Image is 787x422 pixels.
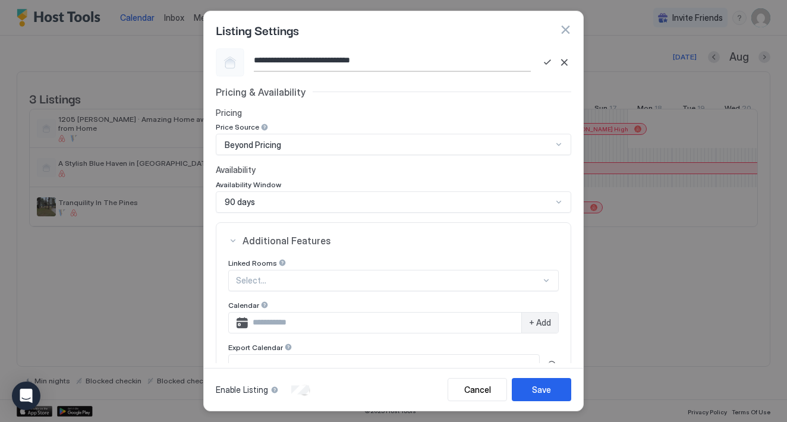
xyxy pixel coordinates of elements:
[243,235,559,247] span: Additional Features
[216,180,281,189] span: Availability Window
[216,108,571,118] span: Pricing
[448,378,507,401] button: Cancel
[540,55,555,70] button: Save
[216,385,268,395] span: Enable Listing
[228,301,259,310] span: Calendar
[229,355,539,375] input: Input Field
[532,383,551,396] div: Save
[216,21,299,39] span: Listing Settings
[544,358,559,372] button: Refresh
[512,378,571,401] button: Save
[557,55,571,70] button: Cancel
[248,313,521,333] input: Input Field
[216,259,571,388] section: Additional Features
[216,86,306,98] span: Pricing & Availability
[254,51,531,71] input: Input Field
[228,343,283,352] span: Export Calendar
[216,223,571,259] button: Additional Features
[225,197,255,207] span: 90 days
[529,317,551,328] span: + Add
[228,259,277,267] span: Linked Rooms
[225,140,281,150] span: Beyond Pricing
[12,382,40,410] div: Open Intercom Messenger
[216,165,571,175] span: Availability
[464,383,491,396] div: Cancel
[216,122,259,131] span: Price Source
